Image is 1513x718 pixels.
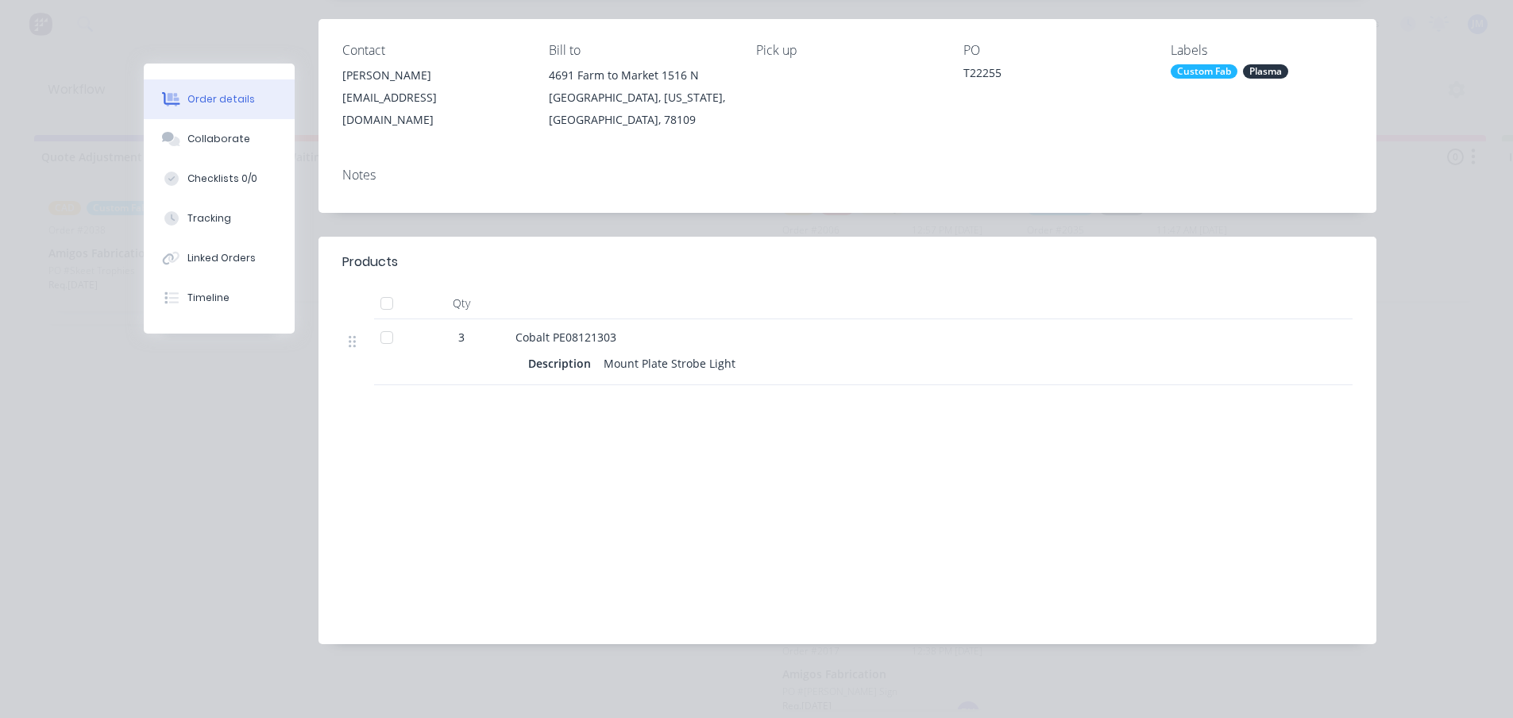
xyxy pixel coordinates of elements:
div: [PERSON_NAME] [342,64,524,87]
div: Checklists 0/0 [187,172,257,186]
div: Notes [342,168,1353,183]
div: Custom Fab [1171,64,1237,79]
div: 4691 Farm to Market 1516 N [549,64,731,87]
span: 3 [458,329,465,345]
button: Tracking [144,199,295,238]
div: PO [963,43,1145,58]
div: Tracking [187,211,231,226]
div: Timeline [187,291,230,305]
div: Bill to [549,43,731,58]
div: Qty [414,288,509,319]
button: Timeline [144,278,295,318]
div: Plasma [1243,64,1288,79]
div: Order details [187,92,255,106]
span: Cobalt PE08121303 [515,330,616,345]
button: Linked Orders [144,238,295,278]
div: Collaborate [187,132,250,146]
div: Linked Orders [187,251,256,265]
div: [EMAIL_ADDRESS][DOMAIN_NAME] [342,87,524,131]
div: Products [342,253,398,272]
button: Order details [144,79,295,119]
div: Contact [342,43,524,58]
div: Mount Plate Strobe Light [597,352,742,375]
button: Checklists 0/0 [144,159,295,199]
div: 4691 Farm to Market 1516 N[GEOGRAPHIC_DATA], [US_STATE], [GEOGRAPHIC_DATA], 78109 [549,64,731,131]
div: Labels [1171,43,1353,58]
div: Description [528,352,597,375]
div: Pick up [756,43,938,58]
div: [PERSON_NAME][EMAIL_ADDRESS][DOMAIN_NAME] [342,64,524,131]
button: Collaborate [144,119,295,159]
div: [GEOGRAPHIC_DATA], [US_STATE], [GEOGRAPHIC_DATA], 78109 [549,87,731,131]
div: T22255 [963,64,1145,87]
